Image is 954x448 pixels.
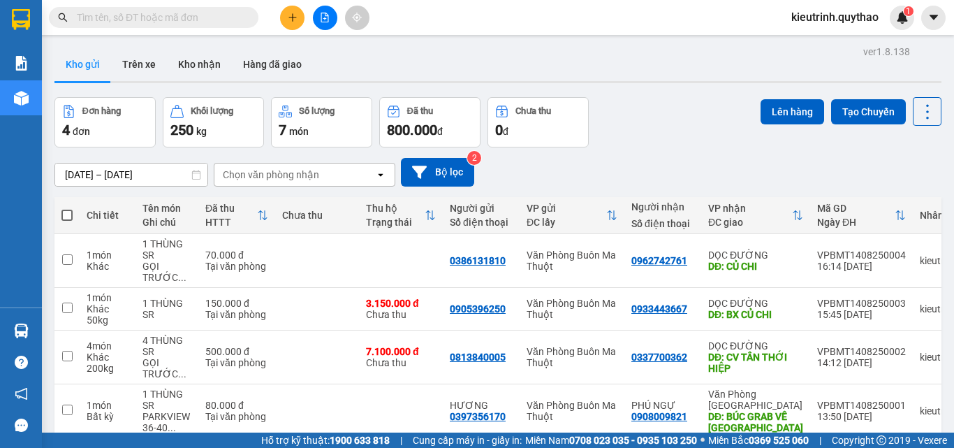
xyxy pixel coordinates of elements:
[515,106,551,116] div: Chưa thu
[366,203,425,214] div: Thu hộ
[87,363,129,374] div: 200 kg
[178,272,186,283] span: ...
[87,315,129,326] div: 50 kg
[54,48,111,81] button: Kho gửi
[352,13,362,22] span: aim
[205,203,257,214] div: Đã thu
[289,126,309,137] span: món
[527,203,606,214] div: VP gửi
[87,250,129,261] div: 1 món
[525,433,697,448] span: Miền Nam
[366,346,436,368] div: Chưa thu
[708,433,809,448] span: Miền Bắc
[379,97,480,147] button: Đã thu800.000đ
[817,411,906,422] div: 13:50 [DATE]
[345,6,369,30] button: aim
[927,11,940,24] span: caret-down
[87,292,129,303] div: 1 món
[12,9,30,30] img: logo-vxr
[14,56,29,71] img: solution-icon
[467,151,481,165] sup: 2
[527,346,617,368] div: Văn Phòng Buôn Ma Thuột
[817,298,906,309] div: VPBMT1408250003
[450,255,506,266] div: 0386131810
[205,298,268,309] div: 150.000 đ
[817,400,906,411] div: VPBMT1408250001
[14,91,29,106] img: warehouse-icon
[708,340,803,352] div: DỌC ĐƯỜNG
[142,357,191,380] div: GỌI TRƯỚC 30P
[205,346,268,357] div: 500.000 đ
[205,309,268,320] div: Tại văn phòng
[205,261,268,272] div: Tại văn phòng
[817,346,906,357] div: VPBMT1408250002
[87,400,129,411] div: 1 món
[167,48,232,81] button: Kho nhận
[708,261,803,272] div: DĐ: CỦ CHI
[819,433,821,448] span: |
[817,250,906,261] div: VPBMT1408250004
[205,357,268,368] div: Tại văn phòng
[817,261,906,272] div: 16:14 [DATE]
[708,298,803,309] div: DỌC ĐƯỜNG
[863,44,910,59] div: ver 1.8.138
[178,368,186,380] span: ...
[142,335,191,357] div: 4 THÙNG SR
[191,106,233,116] div: Khối lượng
[232,48,313,81] button: Hàng đã giao
[366,298,436,320] div: Chưa thu
[817,357,906,368] div: 14:12 [DATE]
[142,261,191,283] div: GỌI TRƯỚC 30P
[817,309,906,320] div: 15:45 [DATE]
[780,8,890,26] span: kieutrinh.quythao
[708,217,792,228] div: ĐC giao
[279,122,286,138] span: 7
[708,411,803,433] div: DĐ: BÚC GRAB VỀ BÌNH TÂN
[223,168,319,182] div: Chọn văn phòng nhận
[495,122,503,138] span: 0
[487,97,589,147] button: Chưa thu0đ
[749,435,809,446] strong: 0369 525 060
[817,203,895,214] div: Mã GD
[320,13,330,22] span: file-add
[58,13,68,22] span: search
[196,126,207,137] span: kg
[527,400,617,422] div: Văn Phòng Buôn Ma Thuột
[366,217,425,228] div: Trạng thái
[569,435,697,446] strong: 0708 023 035 - 0935 103 250
[631,411,687,422] div: 0908009821
[708,203,792,214] div: VP nhận
[82,106,121,116] div: Đơn hàng
[906,6,911,16] span: 1
[400,433,402,448] span: |
[810,197,913,234] th: Toggle SortBy
[73,126,90,137] span: đơn
[54,97,156,147] button: Đơn hàng4đơn
[520,197,624,234] th: Toggle SortBy
[631,400,694,411] div: PHÚ NGỰ
[271,97,372,147] button: Số lượng7món
[708,389,803,411] div: Văn Phòng [GEOGRAPHIC_DATA]
[15,356,28,369] span: question-circle
[413,433,522,448] span: Cung cấp máy in - giấy in:
[366,298,436,309] div: 3.150.000 đ
[450,217,513,228] div: Số điện thoại
[87,303,129,315] div: Khác
[280,6,304,30] button: plus
[817,217,895,228] div: Ngày ĐH
[87,352,129,363] div: Khác
[142,203,191,214] div: Tên món
[708,309,803,320] div: DĐ: BX CỦ CHI
[921,6,946,30] button: caret-down
[142,411,191,433] div: PARKVIEW 36-40 ĐƯỜNG SỐ 7 PHƯỜNG AN LẠC, QUẬN BÌNH TÂN
[87,411,129,422] div: Bất kỳ
[527,298,617,320] div: Văn Phòng Buôn Ma Thuột
[401,158,474,187] button: Bộ lọc
[503,126,508,137] span: đ
[375,169,386,180] svg: open
[282,210,352,221] div: Chưa thu
[450,400,513,411] div: HƯƠNG
[205,411,268,422] div: Tại văn phòng
[701,197,810,234] th: Toggle SortBy
[142,389,191,411] div: 1 THÙNG SR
